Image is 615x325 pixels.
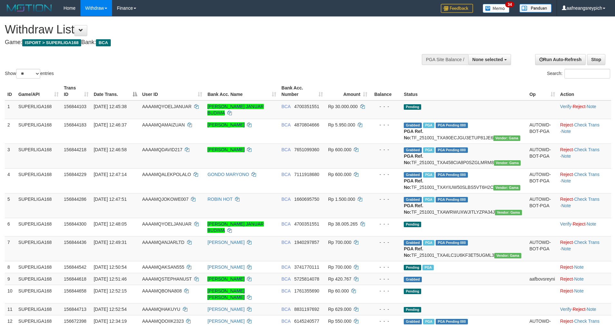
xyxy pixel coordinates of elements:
a: Check Trans [574,172,600,177]
input: Search: [564,69,610,79]
span: [DATE] 12:47:14 [94,172,127,177]
td: · · [558,168,611,193]
td: · [558,261,611,273]
td: SUPERLIGA168 [16,193,61,218]
span: 156672398 [64,319,86,324]
span: BCA [281,172,290,177]
div: - - - [373,171,399,178]
td: TF_251001_TXA90ECJGU3ETUP81JE6 [401,119,527,144]
th: Amount: activate to sort column ascending [326,82,370,100]
a: [PERSON_NAME] [207,307,244,312]
a: GONDO MARYONO [207,172,249,177]
span: Grabbed [404,277,422,282]
span: AAAAMQYOELJANUAR [142,104,192,109]
span: 156844300 [64,221,86,227]
td: AUTOWD-BOT-PGA [527,193,557,218]
span: [DATE] 12:45:38 [94,104,127,109]
span: Rp 600.000 [328,172,351,177]
span: Copy 5725814078 to clipboard [294,276,319,282]
span: Marked by aafsoycanthlai [423,197,434,202]
span: Pending [404,104,421,110]
th: Game/API: activate to sort column ascending [16,82,61,100]
a: ROBIN HOT [207,197,232,202]
span: BCA [281,147,290,152]
td: AUTOWD-BOT-PGA [527,236,557,261]
a: Reject [560,122,573,127]
span: [DATE] 12:50:54 [94,265,127,270]
span: Rp 700.000 [328,265,351,270]
span: Rp 1.500.000 [328,197,355,202]
th: Action [558,82,611,100]
span: 156844658 [64,288,86,293]
span: Rp 420.767 [328,276,351,282]
span: BCA [281,197,290,202]
span: Copy 4700351551 to clipboard [294,104,319,109]
div: - - - [373,239,399,246]
a: Note [574,276,584,282]
span: Grabbed [404,240,422,246]
span: Rp 5.950.000 [328,122,355,127]
span: Rp 700.000 [328,240,351,245]
td: SUPERLIGA168 [16,273,61,285]
a: Reject [560,288,573,293]
span: Copy 8831197692 to clipboard [294,307,319,312]
b: PGA Ref. No: [404,129,423,140]
a: Note [587,104,596,109]
td: TF_251001_TXA458CIA8P0SZGLMRM8 [401,144,527,168]
div: - - - [373,221,399,227]
a: Run Auto-Refresh [535,54,586,65]
span: Marked by aafsoycanthlai [423,123,434,128]
h1: Withdraw List [5,23,403,36]
td: · · [558,303,611,315]
span: Rp 60.000 [328,288,349,293]
td: · · [558,193,611,218]
span: Copy 1761355690 to clipboard [294,288,319,293]
a: Note [561,153,571,159]
td: · · [558,100,611,119]
div: PGA Site Balance / [422,54,468,65]
a: Reject [560,172,573,177]
td: aafbovsreyni [527,273,557,285]
span: 156844713 [64,307,86,312]
a: Reject [573,104,586,109]
b: PGA Ref. No: [404,178,423,190]
div: - - - [373,318,399,324]
a: Note [587,221,596,227]
span: Grabbed [404,147,422,153]
span: ISPORT > SUPERLIGA168 [22,39,81,46]
a: [PERSON_NAME] [207,265,244,270]
b: PGA Ref. No: [404,203,423,215]
span: BCA [281,288,290,293]
td: · · [558,218,611,236]
span: [DATE] 12:46:58 [94,147,127,152]
h4: Game: Bank: [5,39,403,46]
td: SUPERLIGA168 [16,218,61,236]
span: Vendor URL: https://trx31.1velocity.biz [493,185,520,190]
span: Grabbed [404,197,422,202]
a: Check Trans [574,240,600,245]
div: - - - [373,146,399,153]
td: · [558,273,611,285]
td: AUTOWD-BOT-PGA [527,144,557,168]
img: Button%20Memo.svg [483,4,510,13]
td: AUTOWD-BOT-PGA [527,168,557,193]
span: [DATE] 12:52:54 [94,307,127,312]
span: PGA Pending [436,172,468,178]
span: BCA [281,122,290,127]
span: AAAAMQJOKOWE007 [142,197,189,202]
td: SUPERLIGA168 [16,144,61,168]
a: [PERSON_NAME] JANUAR BUDIMA [207,104,264,116]
th: Op: activate to sort column ascending [527,82,557,100]
span: Rp 600.000 [328,147,351,152]
a: Check Trans [574,197,600,202]
span: AAAAMQAMAIZUAN [142,122,185,127]
span: Copy 1940297857 to clipboard [294,240,319,245]
span: AAAAMQALEKPOLALO [142,172,191,177]
div: - - - [373,196,399,202]
a: Verify [560,221,572,227]
span: Pending [404,289,421,294]
span: Rp 30.000.000 [328,104,358,109]
span: BCA [281,307,290,312]
a: [PERSON_NAME] [207,122,244,127]
th: Balance [370,82,401,100]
